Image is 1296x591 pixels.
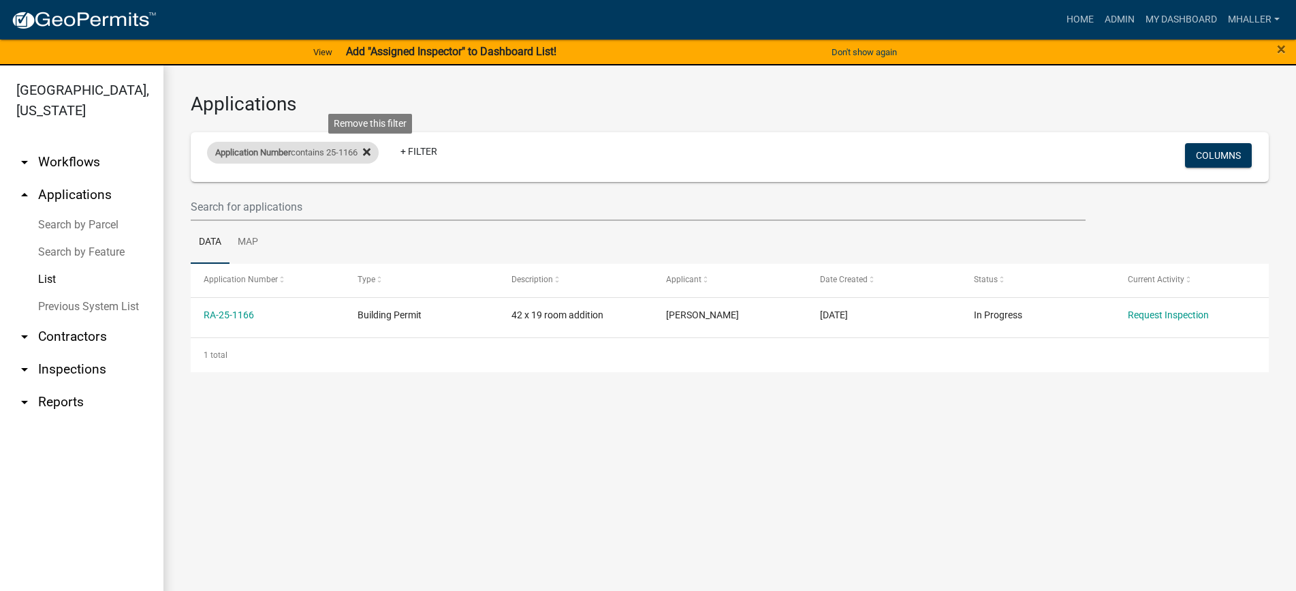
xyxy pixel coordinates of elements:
a: + Filter [390,139,448,164]
h3: Applications [191,93,1269,116]
button: Don't show again [826,41,902,63]
span: Type [358,275,375,284]
input: Search for applications [191,193,1086,221]
span: Application Number [215,147,291,157]
a: Home [1061,7,1099,33]
span: Tami Evans [666,309,739,320]
div: contains 25-1166 [207,142,379,164]
datatable-header-cell: Status [961,264,1115,297]
div: 1 total [191,338,1269,372]
span: Application Number [204,275,278,284]
a: View [308,41,338,63]
span: In Progress [974,309,1022,320]
span: 07/02/2025 [820,309,848,320]
a: RA-25-1166 [204,309,254,320]
datatable-header-cell: Type [345,264,499,297]
a: mhaller [1222,7,1285,33]
span: Status [974,275,998,284]
span: × [1277,40,1286,59]
i: arrow_drop_down [16,329,33,345]
i: arrow_drop_up [16,187,33,203]
datatable-header-cell: Description [499,264,652,297]
button: Close [1277,41,1286,57]
i: arrow_drop_down [16,394,33,410]
datatable-header-cell: Application Number [191,264,345,297]
strong: Add "Assigned Inspector" to Dashboard List! [346,45,556,58]
span: Current Activity [1128,275,1184,284]
datatable-header-cell: Applicant [652,264,806,297]
span: 42 x 19 room addition [511,309,603,320]
datatable-header-cell: Date Created [807,264,961,297]
span: Description [511,275,553,284]
button: Columns [1185,143,1252,168]
datatable-header-cell: Current Activity [1115,264,1269,297]
span: Building Permit [358,309,422,320]
a: Request Inspection [1128,309,1209,320]
i: arrow_drop_down [16,361,33,378]
span: Applicant [666,275,701,284]
a: Admin [1099,7,1140,33]
div: Remove this filter [328,114,412,134]
a: Data [191,221,230,264]
a: Map [230,221,266,264]
i: arrow_drop_down [16,154,33,170]
span: Date Created [820,275,868,284]
a: My Dashboard [1140,7,1222,33]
